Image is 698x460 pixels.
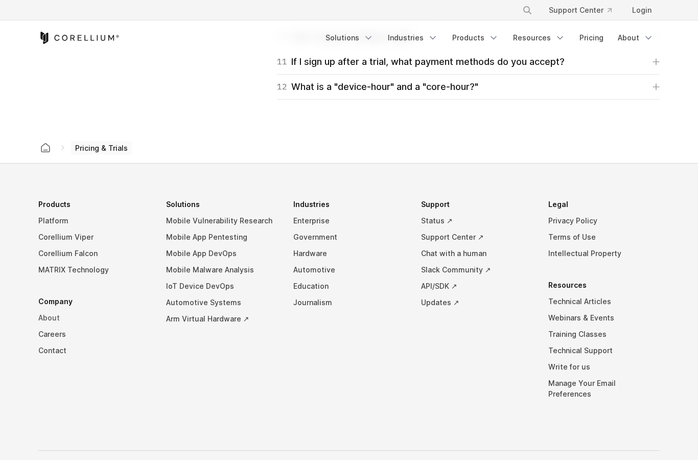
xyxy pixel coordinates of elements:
[166,213,277,229] a: Mobile Vulnerability Research
[36,141,55,155] a: Corellium home
[548,359,660,375] a: Write for us
[612,29,660,47] a: About
[293,294,405,311] a: Journalism
[38,262,150,278] a: MATRIX Technology
[166,229,277,245] a: Mobile App Pentesting
[38,32,120,44] a: Corellium Home
[38,213,150,229] a: Platform
[421,294,532,311] a: Updates ↗
[446,29,505,47] a: Products
[293,262,405,278] a: Automotive
[166,245,277,262] a: Mobile App DevOps
[277,80,660,94] a: 12What is a "device-hour" and a "core-hour?"
[548,326,660,342] a: Training Classes
[38,196,660,418] div: Navigation Menu
[38,310,150,326] a: About
[277,55,565,69] div: If I sign up after a trial, what payment methods do you accept?
[507,29,571,47] a: Resources
[541,1,620,19] a: Support Center
[293,213,405,229] a: Enterprise
[166,294,277,311] a: Automotive Systems
[421,245,532,262] a: Chat with a human
[319,29,660,47] div: Navigation Menu
[421,229,532,245] a: Support Center ↗
[166,262,277,278] a: Mobile Malware Analysis
[548,213,660,229] a: Privacy Policy
[277,80,478,94] div: What is a "device-hour" and a "core-hour?"
[510,1,660,19] div: Navigation Menu
[38,229,150,245] a: Corellium Viper
[421,213,532,229] a: Status ↗
[38,326,150,342] a: Careers
[293,229,405,245] a: Government
[277,55,660,69] a: 11If I sign up after a trial, what payment methods do you accept?
[71,141,132,155] span: Pricing & Trials
[548,229,660,245] a: Terms of Use
[293,278,405,294] a: Education
[277,80,287,94] span: 12
[548,245,660,262] a: Intellectual Property
[421,278,532,294] a: API/SDK ↗
[319,29,380,47] a: Solutions
[382,29,444,47] a: Industries
[548,293,660,310] a: Technical Articles
[573,29,610,47] a: Pricing
[277,55,287,69] span: 11
[548,342,660,359] a: Technical Support
[38,245,150,262] a: Corellium Falcon
[518,1,537,19] button: Search
[38,342,150,359] a: Contact
[166,311,277,327] a: Arm Virtual Hardware ↗
[166,278,277,294] a: IoT Device DevOps
[293,245,405,262] a: Hardware
[624,1,660,19] a: Login
[548,375,660,402] a: Manage Your Email Preferences
[421,262,532,278] a: Slack Community ↗
[548,310,660,326] a: Webinars & Events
